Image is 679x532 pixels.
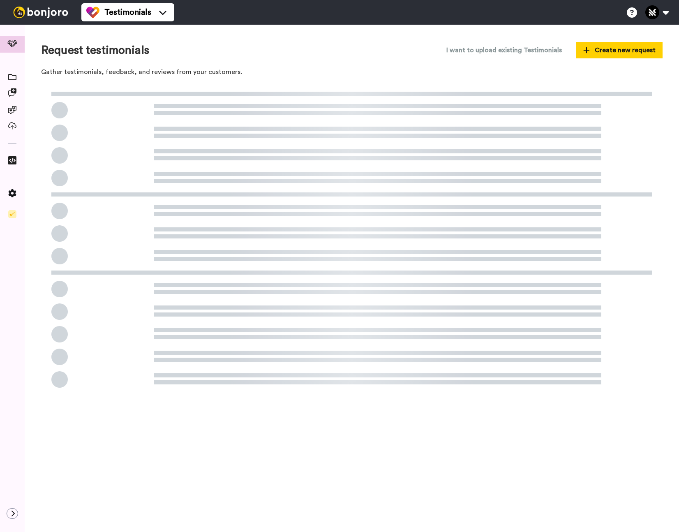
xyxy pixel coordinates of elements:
h1: Request testimonials [41,44,149,57]
button: I want to upload existing Testimonials [440,41,568,59]
span: Create new request [583,45,656,55]
img: Checklist.svg [8,210,16,218]
p: Gather testimonials, feedback, and reviews from your customers. [41,67,663,77]
img: bj-logo-header-white.svg [10,7,72,18]
img: tm-color.svg [86,6,99,19]
span: I want to upload existing Testimonials [446,45,562,55]
button: Create new request [576,42,663,58]
span: Testimonials [104,7,151,18]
